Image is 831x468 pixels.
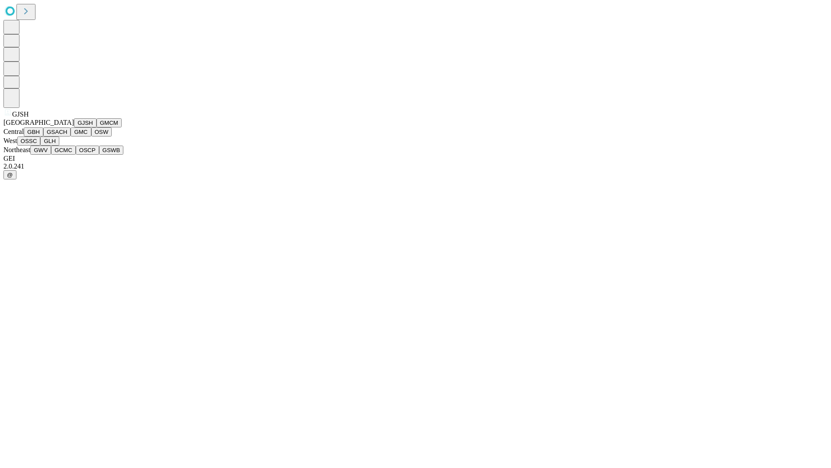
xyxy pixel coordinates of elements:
span: [GEOGRAPHIC_DATA] [3,119,74,126]
button: GSWB [99,146,124,155]
button: GSACH [43,127,71,136]
button: GBH [24,127,43,136]
button: OSSC [17,136,41,146]
span: GJSH [12,110,29,118]
button: GJSH [74,118,97,127]
span: Central [3,128,24,135]
button: GWV [30,146,51,155]
button: OSW [91,127,112,136]
button: GMCM [97,118,122,127]
div: 2.0.241 [3,162,828,170]
button: GMC [71,127,91,136]
div: GEI [3,155,828,162]
span: Northeast [3,146,30,153]
span: West [3,137,17,144]
button: GCMC [51,146,76,155]
span: @ [7,172,13,178]
button: GLH [40,136,59,146]
button: OSCP [76,146,99,155]
button: @ [3,170,16,179]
